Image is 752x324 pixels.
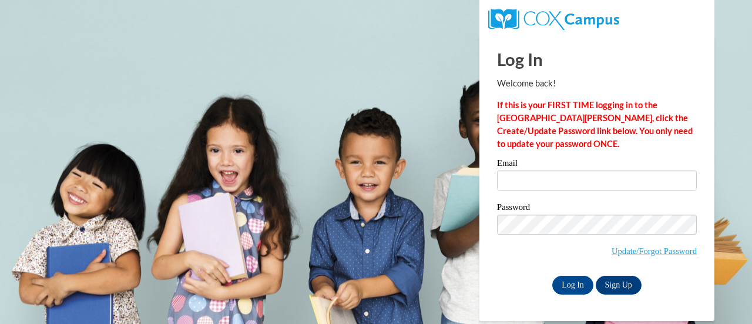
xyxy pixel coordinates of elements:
label: Password [497,203,697,215]
img: COX Campus [488,9,619,30]
h1: Log In [497,47,697,71]
p: Welcome back! [497,77,697,90]
strong: If this is your FIRST TIME logging in to the [GEOGRAPHIC_DATA][PERSON_NAME], click the Create/Upd... [497,100,693,149]
label: Email [497,159,697,171]
a: Update/Forgot Password [612,246,697,256]
input: Log In [552,276,593,295]
a: Sign Up [596,276,642,295]
a: COX Campus [488,14,619,24]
